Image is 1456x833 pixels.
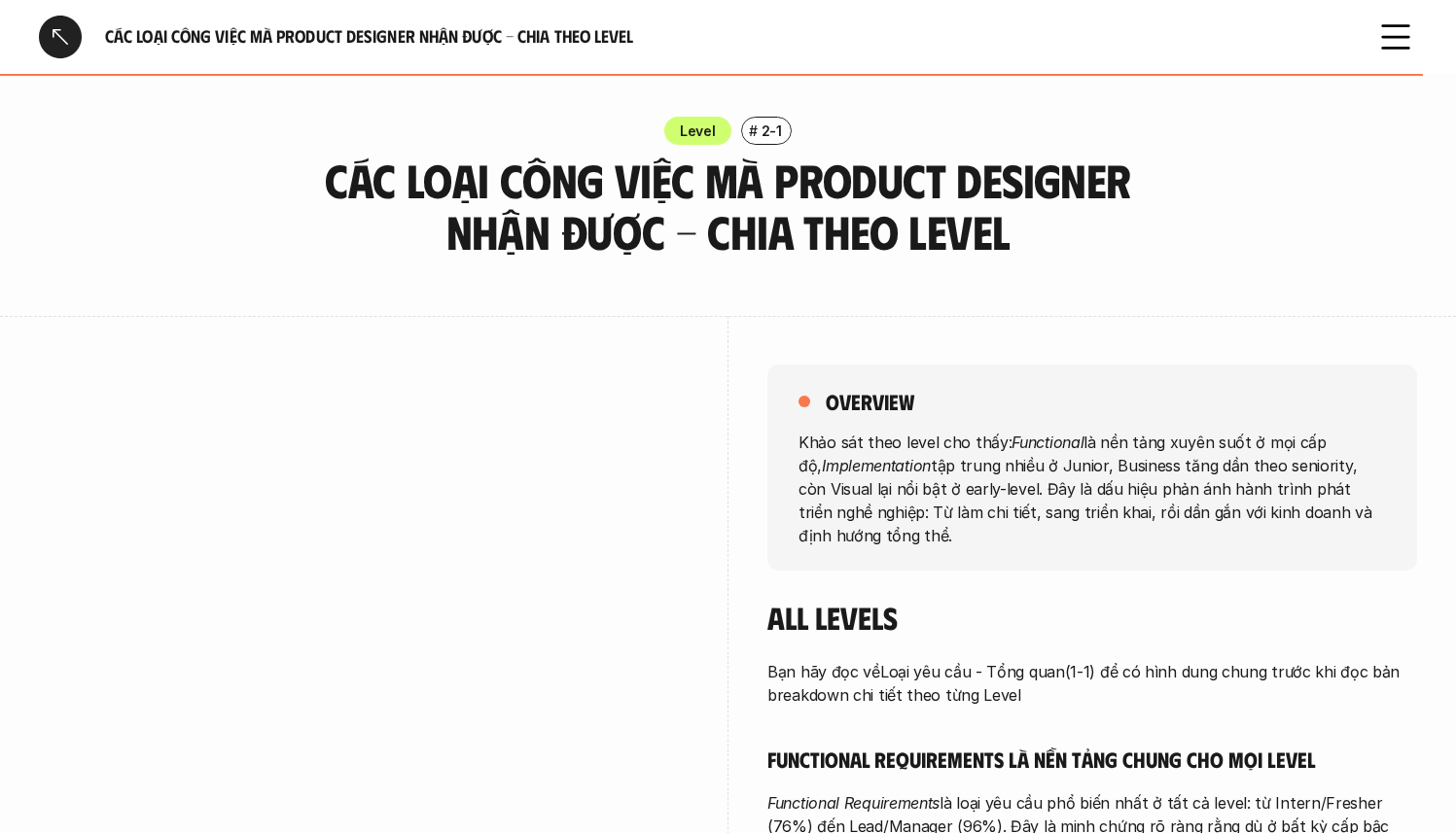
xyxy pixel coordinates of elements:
h5: overview [826,388,914,415]
p: 2-1 [762,121,782,141]
em: Functional Requirements [767,793,940,813]
em: Implementation [822,455,931,474]
h5: Functional Requirements là nền tảng chung cho mọi level [767,746,1417,773]
h4: All levels [767,599,1417,636]
p: Bạn hãy đọc về (1-1) để có hình dung chung trước khi đọc bản breakdown chi tiết theo từng Level [767,660,1417,707]
h3: Các loại công việc mà Product Designer nhận được - Chia theo Level [315,155,1142,258]
p: Level [680,121,716,141]
a: Loại yêu cầu - Tổng quan [880,662,1065,681]
em: Functional [1012,432,1083,451]
h6: Các loại công việc mà Product Designer nhận được - Chia theo Level [105,25,1351,48]
p: Khảo sát theo level cho thấy: là nền tảng xuyên suốt ở mọi cấp độ, tập trung nhiều ở Junior, Busi... [799,430,1386,546]
h6: # [749,123,758,138]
